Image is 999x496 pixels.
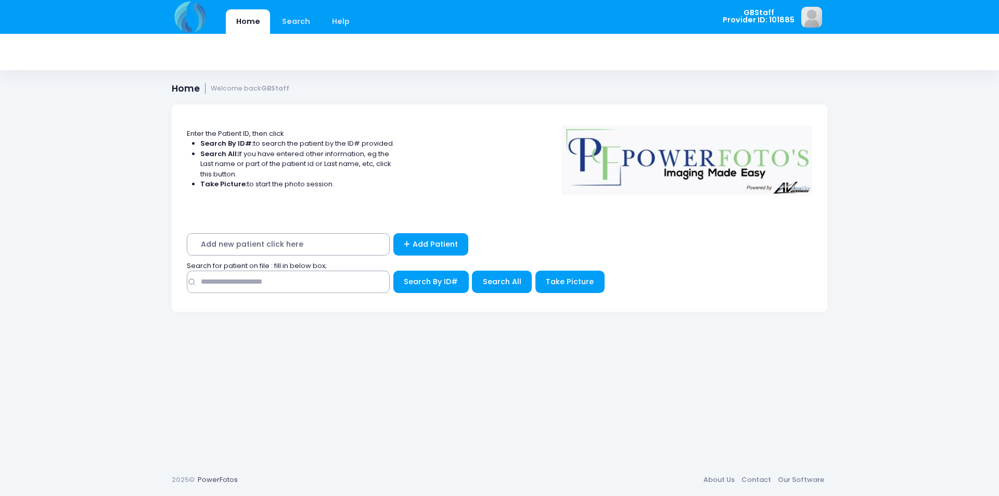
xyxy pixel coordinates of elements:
[483,276,521,287] span: Search All
[322,9,360,34] a: Help
[200,179,395,189] li: to start the photo session.
[200,179,247,189] strong: Take Picture:
[226,9,270,34] a: Home
[172,83,289,94] h1: Home
[261,84,289,93] strong: GBStaff
[187,233,390,256] span: Add new patient click here
[723,9,795,24] span: GBStaff Provider ID: 101885
[472,271,532,293] button: Search All
[211,85,289,93] small: Welcome back
[200,138,253,148] strong: Search By ID#:
[200,138,395,149] li: to search the patient by the ID# provided.
[393,233,469,256] a: Add Patient
[801,7,822,28] img: image
[198,475,238,485] a: PowerFotos
[200,149,238,159] strong: Search All:
[404,276,458,287] span: Search By ID#
[774,470,827,489] a: Our Software
[557,118,817,195] img: Logo
[187,261,327,271] span: Search for patient on file : fill in below box;
[535,271,605,293] button: Take Picture
[187,129,284,138] span: Enter the Patient ID, then click
[200,149,395,180] li: If you have entered other information, eg the Last name or part of the patient id or Last name, e...
[700,470,738,489] a: About Us
[738,470,774,489] a: Contact
[272,9,320,34] a: Search
[546,276,594,287] span: Take Picture
[393,271,469,293] button: Search By ID#
[172,475,195,485] span: 2025©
